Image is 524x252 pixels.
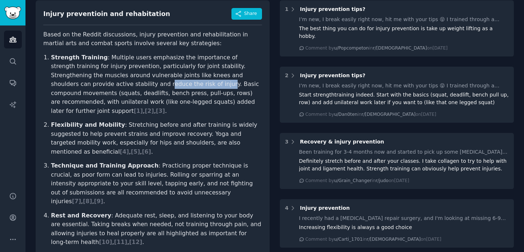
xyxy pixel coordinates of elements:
[51,212,111,219] strong: Rest and Recovery
[367,237,421,242] span: r/[DEMOGRAPHIC_DATA]
[51,121,262,156] p: : Stretching before and after training is widely suggested to help prevent strains and improve re...
[51,162,159,169] strong: Technique and Training Approach
[134,107,143,114] span: [ 1 ]
[300,139,384,145] span: Recovery & injury prevention
[300,72,365,78] span: Injury prevention tips?
[285,138,289,146] div: 3
[51,54,108,61] strong: Strength Training
[300,205,350,211] span: Injury prevention
[145,107,154,114] span: [ 2 ]
[131,148,140,155] span: [ 5 ]
[305,236,441,243] div: Comment by in on [DATE]
[299,214,509,222] div: I recently had a [MEDICAL_DATA] repair surgery, and I'm looking at missing 6-9 months for recover...
[334,237,363,242] span: u/Carti_1701
[300,6,365,12] span: Injury prevention tips?
[51,161,262,206] p: : Practicing proper technique is crucial, as poor form can lead to injuries. Rolling or sparring ...
[305,111,436,118] div: Comment by in on [DATE]
[305,178,409,184] div: Comment by in on [DATE]
[4,7,21,19] img: GummySearch logo
[373,46,427,51] span: r/[DEMOGRAPHIC_DATA]
[72,198,81,205] span: [ 7 ]
[51,53,262,116] p: : Multiple users emphasize the importance of strength training for injury prevention, particularl...
[362,112,416,117] span: r/[DEMOGRAPHIC_DATA]
[299,91,509,106] div: Start strengthtraining indeed. Start with the basics (squat, deadlift, bench pull up, row) and ad...
[83,198,92,205] span: [ 8 ]
[299,16,509,23] div: I’m new, I break easily right now, hit me with your tips 😝 I trained through a cracked rib (caref...
[94,198,103,205] span: [ 9 ]
[285,72,289,79] div: 2
[156,107,165,114] span: [ 3 ]
[244,11,257,17] span: Share
[299,25,509,40] div: The best thing you can do for injury prevention is take up weight lifting as a hobby.
[51,121,125,128] strong: Flexibility and Mobility
[99,239,112,245] span: [ 10 ]
[334,112,358,117] span: u/Dan0ten
[299,157,509,173] div: Definitely stretch before and after your classes. I take collagen to try to help with joint and l...
[231,8,262,20] button: Share
[299,82,509,90] div: I’m new, I break easily right now, hit me with your tips 😝 I trained through a cracked rib (caref...
[142,148,151,155] span: [ 6 ]
[120,148,129,155] span: [ 4 ]
[285,204,289,212] div: 4
[43,9,170,19] div: Injury preventioin and rehabitation
[51,211,262,247] p: : Adequate rest, sleep, and listening to your body are essential. Taking breaks when needed, not ...
[376,178,389,183] span: r/judo
[114,239,127,245] span: [ 11 ]
[305,45,448,52] div: Comment by in on [DATE]
[334,46,369,51] span: u/Popcompeton
[43,30,262,48] p: Based on the Reddit discussions, injury prevention and rehabilitation in martial arts and combat ...
[129,239,142,245] span: [ 12 ]
[285,5,289,13] div: 1
[299,148,509,156] div: Been training for 3-4 months now and started to pick up some [MEDICAL_DATA], particularly in the ...
[334,178,372,183] span: u/Grain_Changer
[299,224,509,231] div: Increasing flexibility is always a good choice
